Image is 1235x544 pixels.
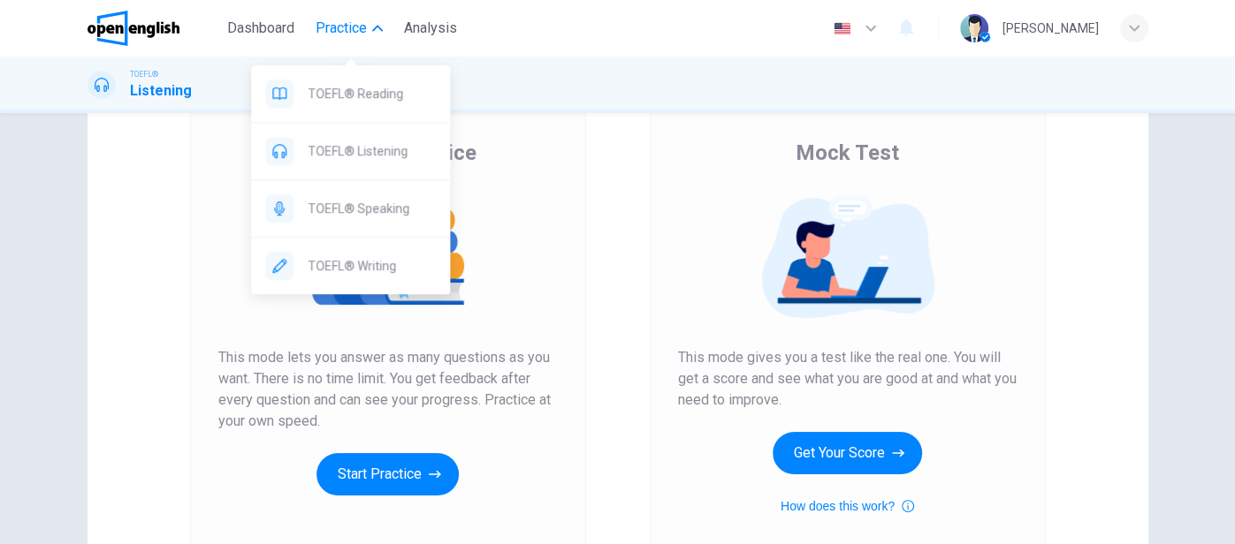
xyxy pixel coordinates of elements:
button: Practice [309,12,390,44]
img: OpenEnglish logo [88,11,180,46]
button: Dashboard [220,12,301,44]
span: Mock Test [796,139,899,167]
div: TOEFL® Listening [251,123,450,179]
img: Profile picture [960,14,988,42]
span: This mode gives you a test like the real one. You will get a score and see what you are good at a... [678,347,1018,411]
img: en [831,22,853,35]
span: Practice [316,18,367,39]
div: [PERSON_NAME] [1002,18,1099,39]
a: OpenEnglish logo [88,11,221,46]
button: Get Your Score [773,432,922,474]
span: Analysis [404,18,457,39]
span: Dashboard [227,18,294,39]
span: This mode lets you answer as many questions as you want. There is no time limit. You get feedback... [218,347,558,432]
button: Start Practice [316,453,459,495]
span: TOEFL® [130,68,158,80]
span: TOEFL® Speaking [308,198,436,219]
div: TOEFL® Speaking [251,180,450,237]
button: How does this work? [781,495,914,517]
h1: Listening [130,80,192,102]
span: TOEFL® Reading [308,83,436,104]
span: TOEFL® Listening [308,140,436,162]
div: TOEFL® Writing [251,238,450,294]
button: Analysis [397,12,464,44]
span: TOEFL® Writing [308,255,436,276]
div: TOEFL® Reading [251,65,450,122]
